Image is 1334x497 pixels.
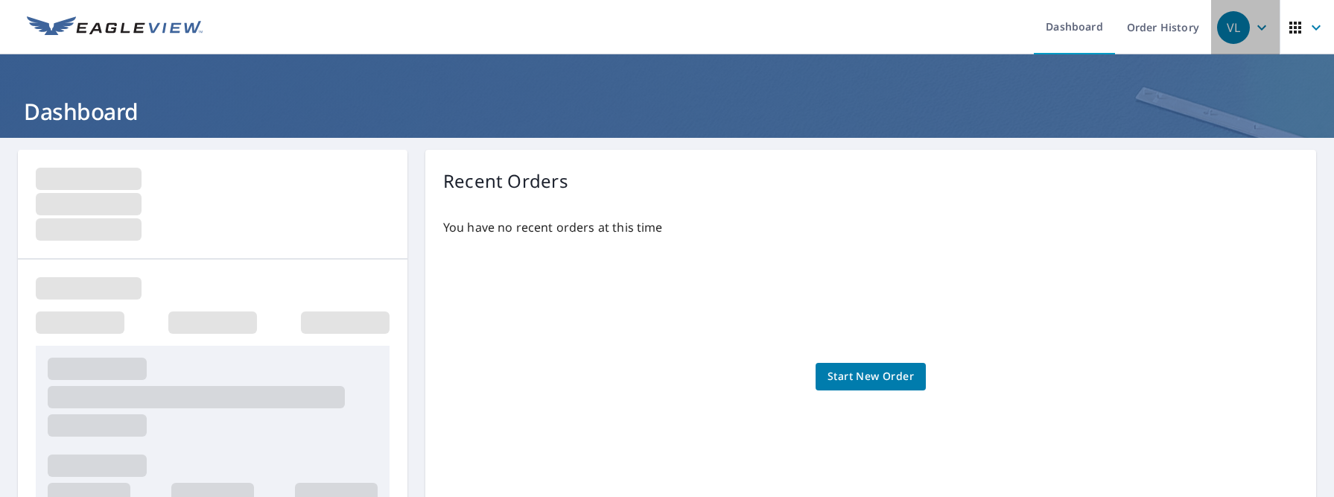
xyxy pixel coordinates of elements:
p: Recent Orders [443,168,568,194]
h1: Dashboard [18,96,1316,127]
div: VL [1217,11,1250,44]
span: Start New Order [828,367,914,386]
a: Start New Order [816,363,926,390]
p: You have no recent orders at this time [443,218,1298,236]
img: EV Logo [27,16,203,39]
